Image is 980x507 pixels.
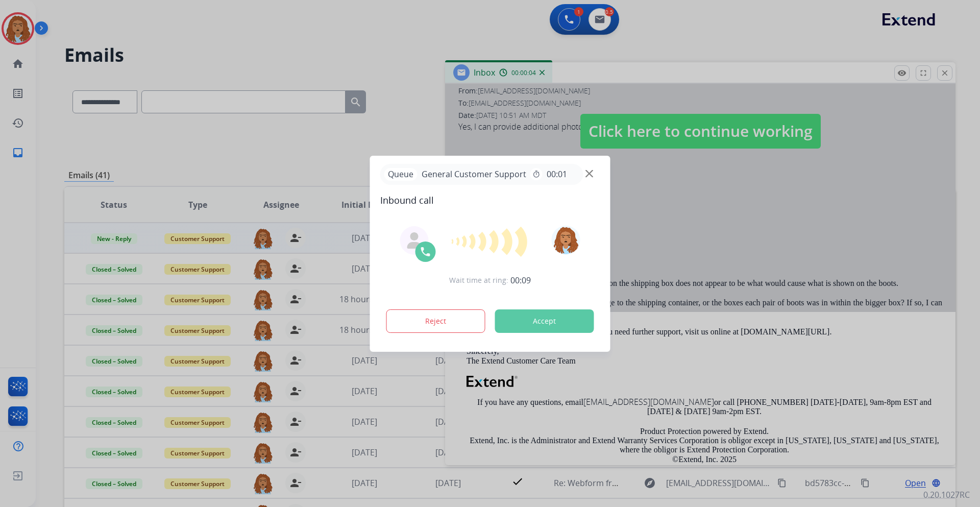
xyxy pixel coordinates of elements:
span: 00:09 [510,274,531,286]
span: General Customer Support [418,168,530,180]
span: Wait time at ring: [449,275,508,285]
span: Inbound call [380,193,600,207]
img: agent-avatar [406,232,423,249]
p: Queue [384,168,418,181]
mat-icon: timer [532,170,541,178]
img: call-icon [420,246,432,258]
button: Accept [495,309,594,333]
p: 0.20.1027RC [923,489,970,501]
span: 00:01 [547,168,567,180]
img: close-button [585,170,593,177]
button: Reject [386,309,485,333]
img: avatar [551,226,580,254]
